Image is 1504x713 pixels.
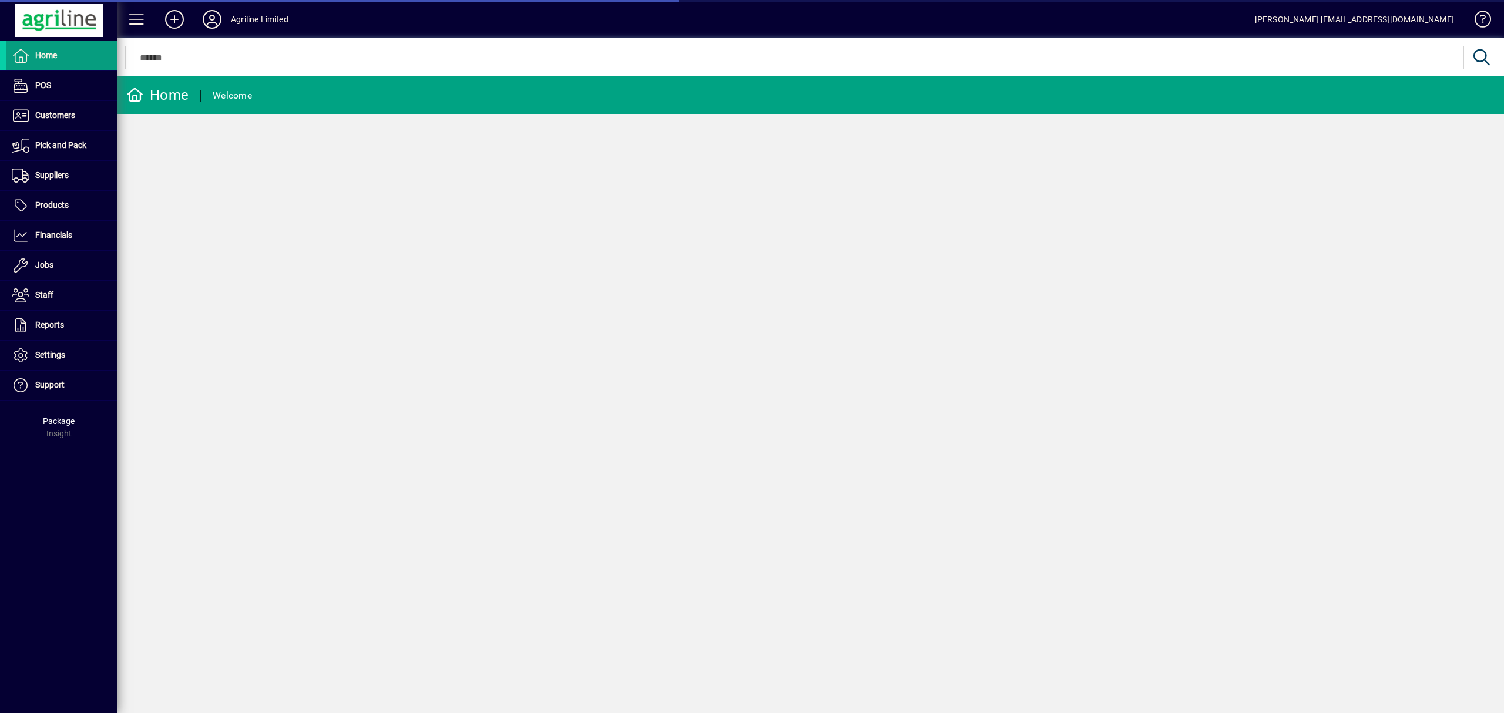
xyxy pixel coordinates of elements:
[6,221,117,250] a: Financials
[6,71,117,100] a: POS
[35,350,65,359] span: Settings
[35,230,72,240] span: Financials
[156,9,193,30] button: Add
[6,101,117,130] a: Customers
[6,161,117,190] a: Suppliers
[35,51,57,60] span: Home
[6,251,117,280] a: Jobs
[35,290,53,300] span: Staff
[231,10,288,29] div: Agriline Limited
[35,80,51,90] span: POS
[1466,2,1489,41] a: Knowledge Base
[35,140,86,150] span: Pick and Pack
[6,281,117,310] a: Staff
[43,416,75,426] span: Package
[35,110,75,120] span: Customers
[6,371,117,400] a: Support
[1255,10,1454,29] div: [PERSON_NAME] [EMAIL_ADDRESS][DOMAIN_NAME]
[35,320,64,329] span: Reports
[126,86,189,105] div: Home
[35,380,65,389] span: Support
[6,311,117,340] a: Reports
[6,191,117,220] a: Products
[6,131,117,160] a: Pick and Pack
[6,341,117,370] a: Settings
[35,260,53,270] span: Jobs
[193,9,231,30] button: Profile
[213,86,252,105] div: Welcome
[35,200,69,210] span: Products
[35,170,69,180] span: Suppliers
